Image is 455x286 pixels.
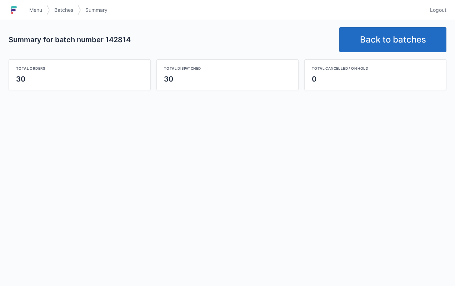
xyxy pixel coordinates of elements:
[426,4,446,16] a: Logout
[81,4,112,16] a: Summary
[9,35,334,45] h2: Summary for batch number 142814
[16,65,143,71] div: Total orders
[164,74,291,84] div: 30
[50,4,77,16] a: Batches
[339,27,446,52] a: Back to batches
[25,4,46,16] a: Menu
[164,65,291,71] div: Total dispatched
[85,6,107,14] span: Summary
[77,1,81,19] img: svg>
[312,74,439,84] div: 0
[430,6,446,14] span: Logout
[29,6,42,14] span: Menu
[46,1,50,19] img: svg>
[16,74,143,84] div: 30
[312,65,439,71] div: Total cancelled / on hold
[54,6,73,14] span: Batches
[9,4,19,16] img: logo-small.jpg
